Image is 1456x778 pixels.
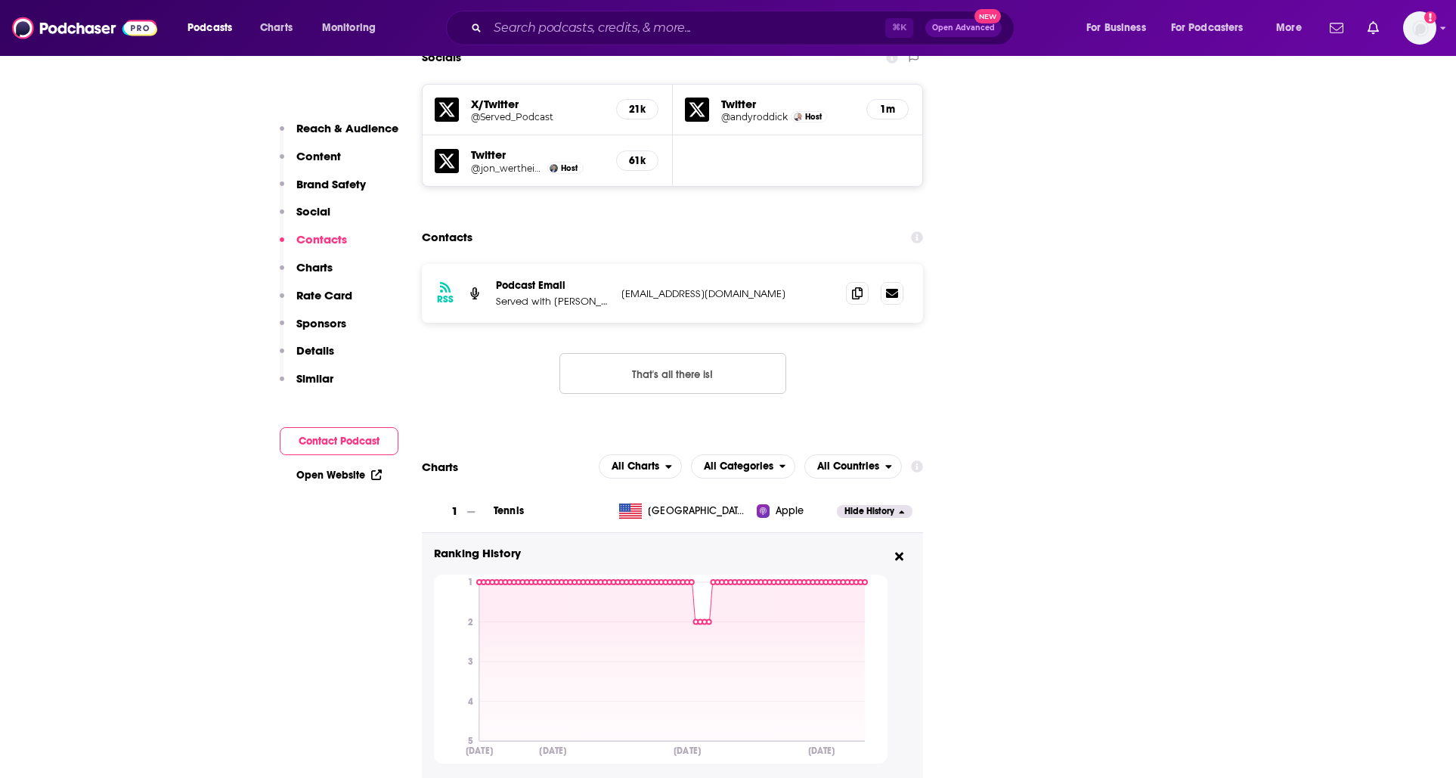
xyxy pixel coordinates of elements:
a: Tennis [494,504,524,517]
span: Hide History [844,505,894,518]
p: Served with [PERSON_NAME] [496,295,609,308]
h2: Charts [422,460,458,474]
span: Host [561,163,578,173]
h2: Socials [422,43,461,72]
h3: Ranking History [434,545,888,563]
span: Charts [260,17,293,39]
h5: Twitter [721,97,854,111]
a: Charts [250,16,302,40]
h2: Categories [691,454,796,479]
input: Search podcasts, credits, & more... [488,16,885,40]
tspan: 5 [468,736,473,746]
p: Reach & Audience [296,121,398,135]
p: Social [296,204,330,219]
img: Andy Roddick [794,113,802,121]
p: Content [296,149,341,163]
span: New [974,9,1002,23]
button: open menu [1076,16,1165,40]
a: [GEOGRAPHIC_DATA] [613,504,757,519]
a: Show notifications dropdown [1324,15,1349,41]
span: Host [805,112,822,122]
div: Search podcasts, credits, & more... [460,11,1029,45]
button: open menu [1265,16,1321,40]
a: 1 [422,491,494,532]
h5: X/Twitter [471,97,604,111]
button: Show profile menu [1403,11,1436,45]
p: [EMAIL_ADDRESS][DOMAIN_NAME] [621,287,822,300]
span: Apple [776,504,804,519]
button: Social [280,204,330,232]
p: Details [296,343,334,358]
span: Podcasts [187,17,232,39]
button: Hide History [837,505,912,518]
img: User Profile [1403,11,1436,45]
tspan: 1 [468,577,473,587]
img: Podchaser - Follow, Share and Rate Podcasts [12,14,157,42]
button: open menu [311,16,395,40]
button: Brand Safety [280,177,366,205]
p: Podcast Email [496,279,609,292]
span: Monitoring [322,17,376,39]
span: For Podcasters [1171,17,1244,39]
a: @jon_wertheim [471,163,544,174]
h5: 1m [879,103,896,116]
button: open menu [177,16,252,40]
tspan: [DATE] [539,745,566,756]
button: Open AdvancedNew [925,19,1002,37]
h2: Platforms [599,454,682,479]
h5: 21k [629,103,646,116]
button: open menu [804,454,902,479]
tspan: [DATE] [466,745,493,756]
p: Rate Card [296,288,352,302]
span: All Categories [704,461,773,472]
p: Contacts [296,232,347,246]
p: Similar [296,371,333,386]
a: @andyroddick [721,111,788,122]
span: ⌘ K [885,18,913,38]
button: Nothing here. [559,353,786,394]
span: Logged in as traviswinkler [1403,11,1436,45]
tspan: [DATE] [808,745,835,756]
button: Contact Podcast [280,427,398,455]
h2: Contacts [422,223,472,252]
svg: Add a profile image [1424,11,1436,23]
p: Charts [296,260,333,274]
h5: 61k [629,154,646,167]
tspan: 3 [468,656,473,667]
a: Show notifications dropdown [1362,15,1385,41]
button: Reach & Audience [280,121,398,149]
button: Contacts [280,232,347,260]
button: open menu [1161,16,1265,40]
p: Sponsors [296,316,346,330]
span: More [1276,17,1302,39]
button: Rate Card [280,288,352,316]
button: Similar [280,371,333,399]
button: open menu [691,454,796,479]
button: Content [280,149,341,177]
tspan: [DATE] [674,745,701,756]
tspan: 4 [468,696,473,707]
a: @Served_Podcast [471,111,604,122]
span: Open Advanced [932,24,995,32]
span: For Business [1086,17,1146,39]
img: Jon Wertheim [550,164,558,172]
h3: 1 [451,503,458,520]
h3: RSS [437,293,454,305]
h5: Twitter [471,147,604,162]
button: Sponsors [280,316,346,344]
button: Details [280,343,334,371]
p: Brand Safety [296,177,366,191]
span: United States [648,504,746,519]
span: All Charts [612,461,659,472]
a: Open Website [296,469,382,482]
tspan: 2 [468,617,473,628]
button: Charts [280,260,333,288]
button: open menu [599,454,682,479]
